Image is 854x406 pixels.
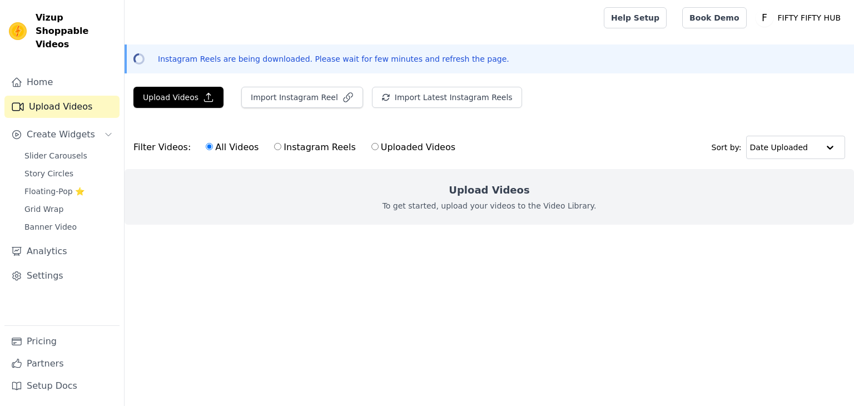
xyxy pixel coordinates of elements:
[274,143,281,150] input: Instagram Reels
[4,71,120,93] a: Home
[206,143,213,150] input: All Videos
[756,8,845,28] button: F FIFTY FIFTY HUB
[383,200,597,211] p: To get started, upload your videos to the Video Library.
[4,240,120,263] a: Analytics
[24,204,63,215] span: Grid Wrap
[18,166,120,181] a: Story Circles
[18,219,120,235] a: Banner Video
[4,375,120,397] a: Setup Docs
[36,11,115,51] span: Vizup Shoppable Videos
[4,123,120,146] button: Create Widgets
[18,201,120,217] a: Grid Wrap
[682,7,746,28] a: Book Demo
[18,184,120,199] a: Floating-Pop ⭐
[27,128,95,141] span: Create Widgets
[4,265,120,287] a: Settings
[24,186,85,197] span: Floating-Pop ⭐
[604,7,667,28] a: Help Setup
[371,140,456,155] label: Uploaded Videos
[24,221,77,232] span: Banner Video
[4,330,120,353] a: Pricing
[274,140,356,155] label: Instagram Reels
[205,140,259,155] label: All Videos
[133,135,461,160] div: Filter Videos:
[762,12,767,23] text: F
[712,136,846,159] div: Sort by:
[4,353,120,375] a: Partners
[158,53,509,65] p: Instagram Reels are being downloaded. Please wait for few minutes and refresh the page.
[133,87,224,108] button: Upload Videos
[449,182,529,198] h2: Upload Videos
[372,87,522,108] button: Import Latest Instagram Reels
[18,148,120,164] a: Slider Carousels
[241,87,363,108] button: Import Instagram Reel
[24,150,87,161] span: Slider Carousels
[773,8,845,28] p: FIFTY FIFTY HUB
[9,22,27,40] img: Vizup
[24,168,73,179] span: Story Circles
[371,143,379,150] input: Uploaded Videos
[4,96,120,118] a: Upload Videos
